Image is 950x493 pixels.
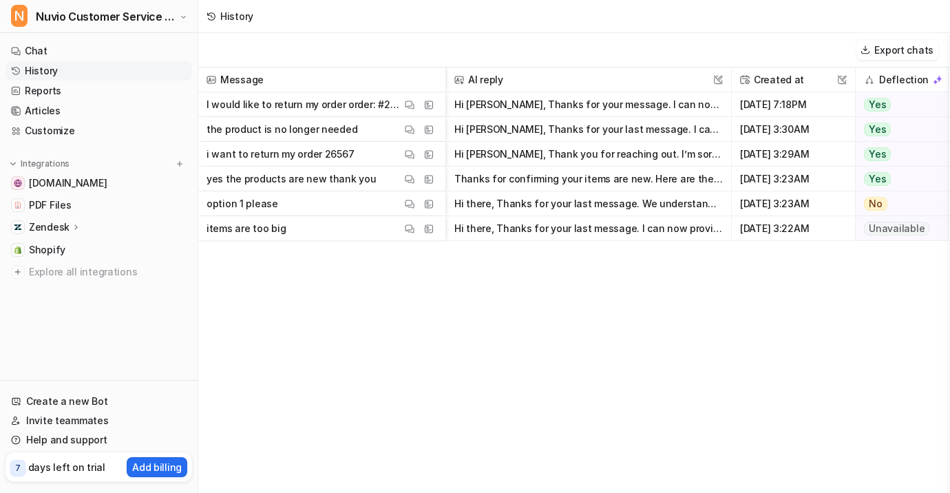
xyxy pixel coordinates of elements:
button: Yes [856,117,940,142]
button: Add billing [127,457,187,477]
span: Unavailable [864,222,929,235]
span: No [864,197,887,211]
span: N [11,5,28,27]
a: Articles [6,101,192,120]
a: Explore all integrations [6,262,192,282]
span: [DATE] 3:23AM [737,167,849,191]
span: Yes [864,123,891,136]
span: Yes [864,98,891,112]
span: [DATE] 7:18PM [737,92,849,117]
span: [DATE] 3:29AM [737,142,849,167]
span: Yes [864,147,891,161]
button: Yes [856,92,940,117]
h2: Deflection [879,67,929,92]
p: i want to return my order 26567 [207,142,354,167]
a: ShopifyShopify [6,240,192,260]
p: Zendesk [29,220,70,234]
img: expand menu [8,159,18,169]
button: Hi [PERSON_NAME], Thanks for your message. I can now provide the options and instructions for ret... [454,92,723,117]
button: Yes [856,142,940,167]
span: Shopify [29,243,65,257]
p: days left on trial [28,460,105,474]
button: Hi there, Thanks for your last message. We understand that you’d like to proceed with a customer-... [454,191,723,216]
span: [DATE] 3:30AM [737,117,849,142]
a: nuviorecovery.com[DOMAIN_NAME] [6,174,192,193]
a: Invite teammates [6,411,192,430]
button: Export chats [856,40,939,60]
img: explore all integrations [11,265,25,279]
button: Thanks for confirming your items are new. Here are the next steps to complete your customer-paid ... [454,167,723,191]
p: option 1 please [207,191,278,216]
a: Customize [6,121,192,140]
button: Hi there, Thanks for your last message. I can now provide the options and instructions for return... [454,216,723,241]
span: [DOMAIN_NAME] [29,176,107,190]
button: Integrations [6,157,74,171]
img: nuviorecovery.com [14,179,22,187]
a: PDF FilesPDF Files [6,196,192,215]
a: Reports [6,81,192,101]
a: Chat [6,41,192,61]
p: the product is no longer needed [207,117,357,142]
a: Create a new Bot [6,392,192,411]
span: [DATE] 3:22AM [737,216,849,241]
img: Zendesk [14,223,22,231]
img: menu_add.svg [175,159,184,169]
button: No [856,191,940,216]
span: AI reply [452,67,726,92]
div: History [220,9,253,23]
span: Yes [864,172,891,186]
span: Explore all integrations [29,261,187,283]
p: yes the products are new thank you [207,167,376,191]
span: Message [204,67,440,92]
p: I would like to return my order order: #29829 name: [PERSON_NAME] Email: [EMAIL_ADDRESS][DOMAIN_N... [207,92,401,117]
a: Help and support [6,430,192,450]
p: Integrations [21,158,70,169]
img: Shopify [14,246,22,254]
p: items are too big [207,216,286,241]
span: Created at [737,67,849,92]
span: Nuvio Customer Service Expert Bot [36,7,176,26]
a: History [6,61,192,81]
span: PDF Files [29,198,71,212]
p: 7 [15,462,21,474]
img: PDF Files [14,201,22,209]
span: [DATE] 3:23AM [737,191,849,216]
button: Yes [856,167,940,191]
button: Hi [PERSON_NAME], Thanks for your last message. I can now provide the options and instructions fo... [454,117,723,142]
p: Add billing [132,460,182,474]
button: Hi [PERSON_NAME], Thank you for reaching out. I’m sorry to hear you’d like to request a return or... [454,142,723,167]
